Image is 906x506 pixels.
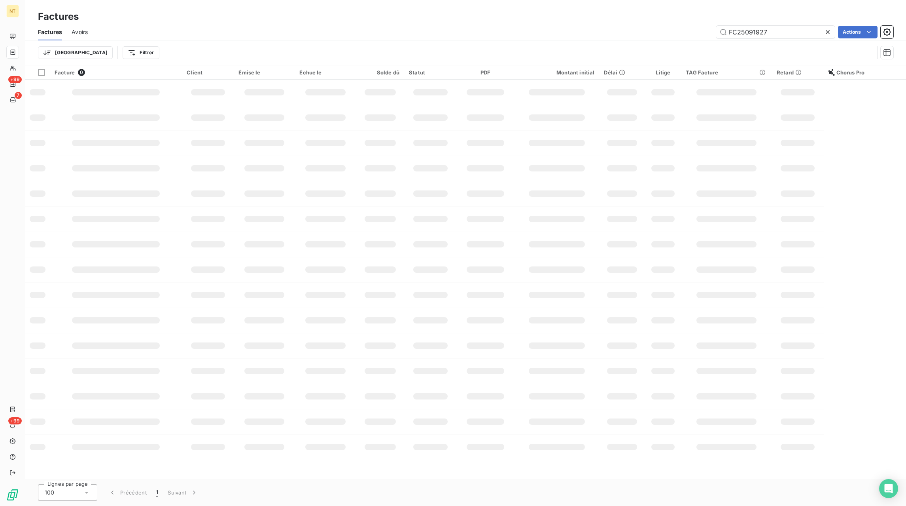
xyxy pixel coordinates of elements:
[650,69,676,76] div: Litige
[55,69,75,76] span: Facture
[15,92,22,99] span: 7
[78,69,85,76] span: 0
[238,69,290,76] div: Émise le
[151,484,163,501] button: 1
[6,5,19,17] div: NT
[299,69,351,76] div: Échue le
[716,26,835,38] input: Rechercher
[519,69,594,76] div: Montant initial
[187,69,229,76] div: Client
[72,28,88,36] span: Avoirs
[123,46,159,59] button: Filtrer
[104,484,151,501] button: Précédent
[6,489,19,501] img: Logo LeanPay
[8,417,22,424] span: +99
[828,69,901,76] div: Chorus Pro
[38,46,113,59] button: [GEOGRAPHIC_DATA]
[686,69,767,76] div: TAG Facture
[777,69,819,76] div: Retard
[38,28,62,36] span: Factures
[604,69,640,76] div: Délai
[163,484,203,501] button: Suivant
[462,69,509,76] div: PDF
[38,10,79,24] h3: Factures
[156,489,158,496] span: 1
[8,76,22,83] span: +99
[838,26,878,38] button: Actions
[409,69,452,76] div: Statut
[45,489,54,496] span: 100
[361,69,399,76] div: Solde dû
[879,479,898,498] div: Open Intercom Messenger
